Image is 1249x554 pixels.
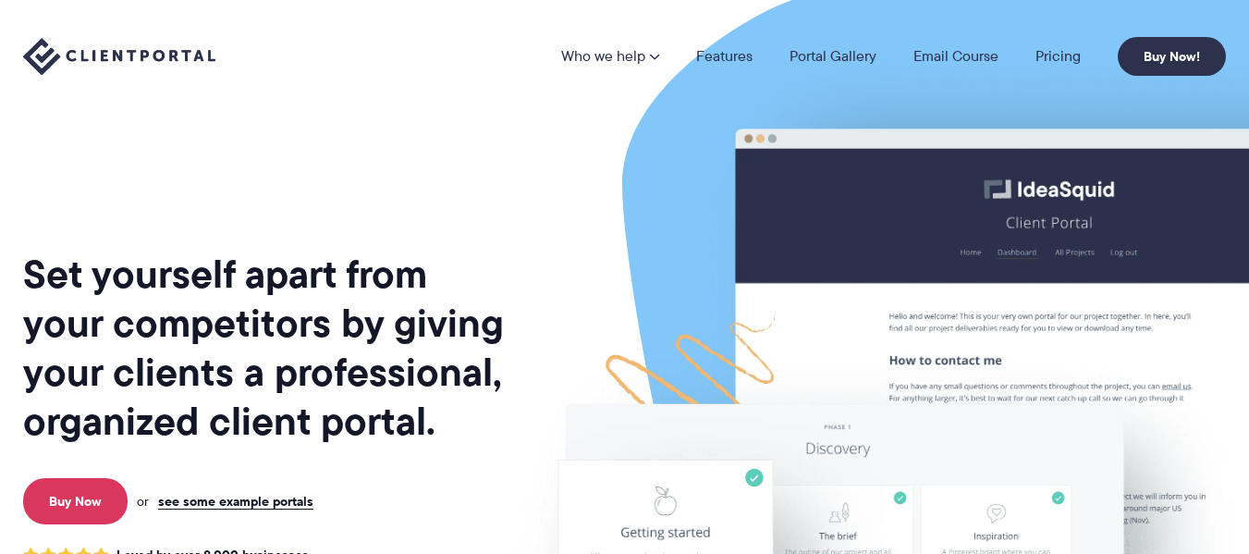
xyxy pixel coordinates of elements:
[158,493,313,510] a: see some example portals
[561,49,659,64] a: Who we help
[23,478,128,524] a: Buy Now
[137,493,149,510] span: or
[913,49,998,64] a: Email Course
[23,250,504,446] h1: Set yourself apart from your competitors by giving your clients a professional, organized client ...
[790,49,876,64] a: Portal Gallery
[1118,37,1226,76] a: Buy Now!
[696,49,753,64] a: Features
[1035,49,1081,64] a: Pricing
